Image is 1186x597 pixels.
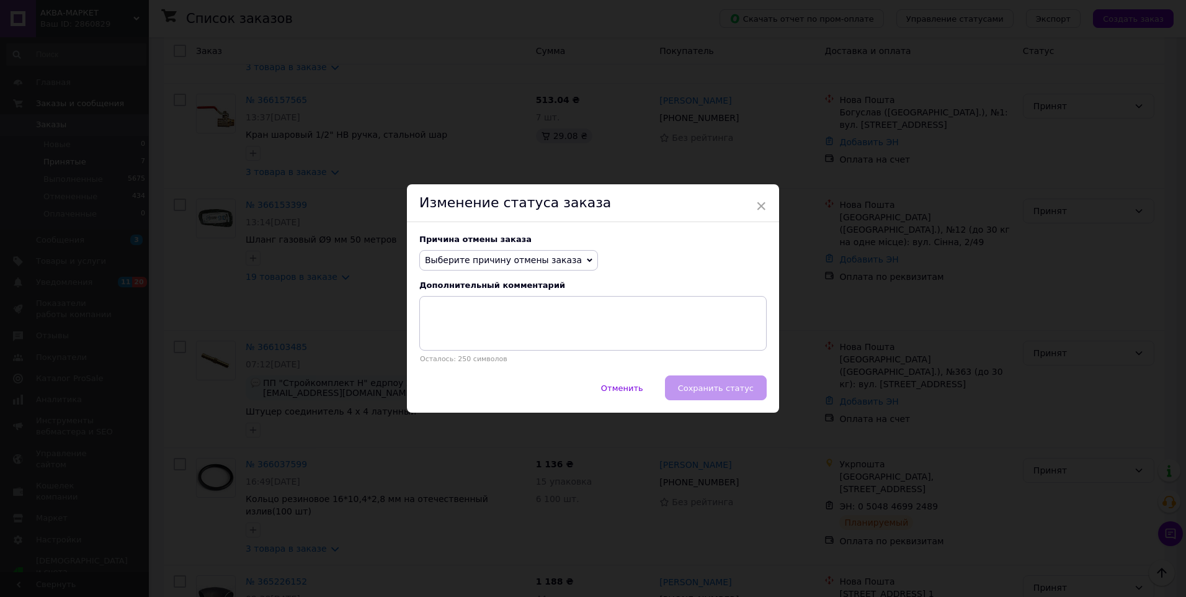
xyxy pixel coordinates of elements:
div: Причина отмены заказа [419,235,767,244]
button: Отменить [588,375,656,400]
span: Выберите причину отмены заказа [425,255,582,265]
p: Осталось: 250 символов [419,355,767,363]
div: Дополнительный комментарий [419,281,767,290]
div: Изменение статуса заказа [407,184,779,222]
span: Отменить [601,384,643,393]
span: × [756,195,767,217]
